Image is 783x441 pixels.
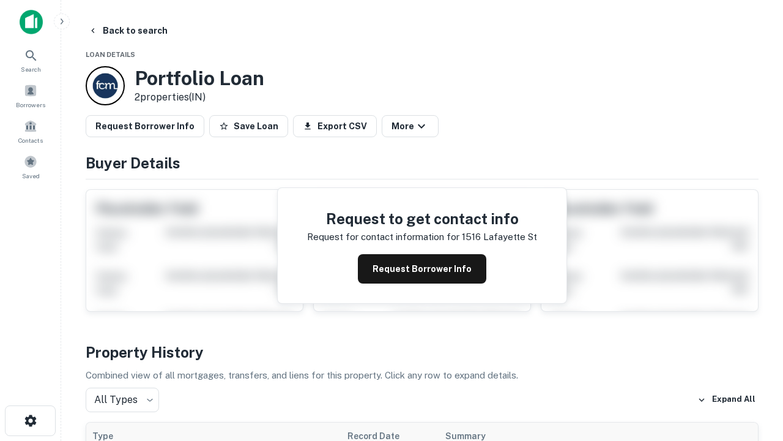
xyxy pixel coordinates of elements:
button: Back to search [83,20,173,42]
p: 2 properties (IN) [135,90,264,105]
span: Saved [22,171,40,181]
h4: Property History [86,341,759,363]
a: Search [4,43,58,77]
span: Loan Details [86,51,135,58]
p: Request for contact information for [307,230,459,244]
a: Saved [4,150,58,183]
button: Save Loan [209,115,288,137]
button: Request Borrower Info [358,254,486,284]
button: Export CSV [293,115,377,137]
button: Expand All [694,391,759,409]
span: Borrowers [16,100,45,110]
span: Contacts [18,135,43,145]
p: 1516 lafayette st [462,230,537,244]
button: More [382,115,439,137]
span: Search [21,64,41,74]
h3: Portfolio Loan [135,67,264,90]
h4: Request to get contact info [307,208,537,230]
a: Contacts [4,115,58,148]
iframe: Chat Widget [722,343,783,402]
a: Borrowers [4,79,58,112]
h4: Buyer Details [86,152,759,174]
p: Combined view of all mortgages, transfers, and liens for this property. Click any row to expand d... [86,368,759,383]
button: Request Borrower Info [86,115,204,137]
div: All Types [86,388,159,412]
img: capitalize-icon.png [20,10,43,34]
